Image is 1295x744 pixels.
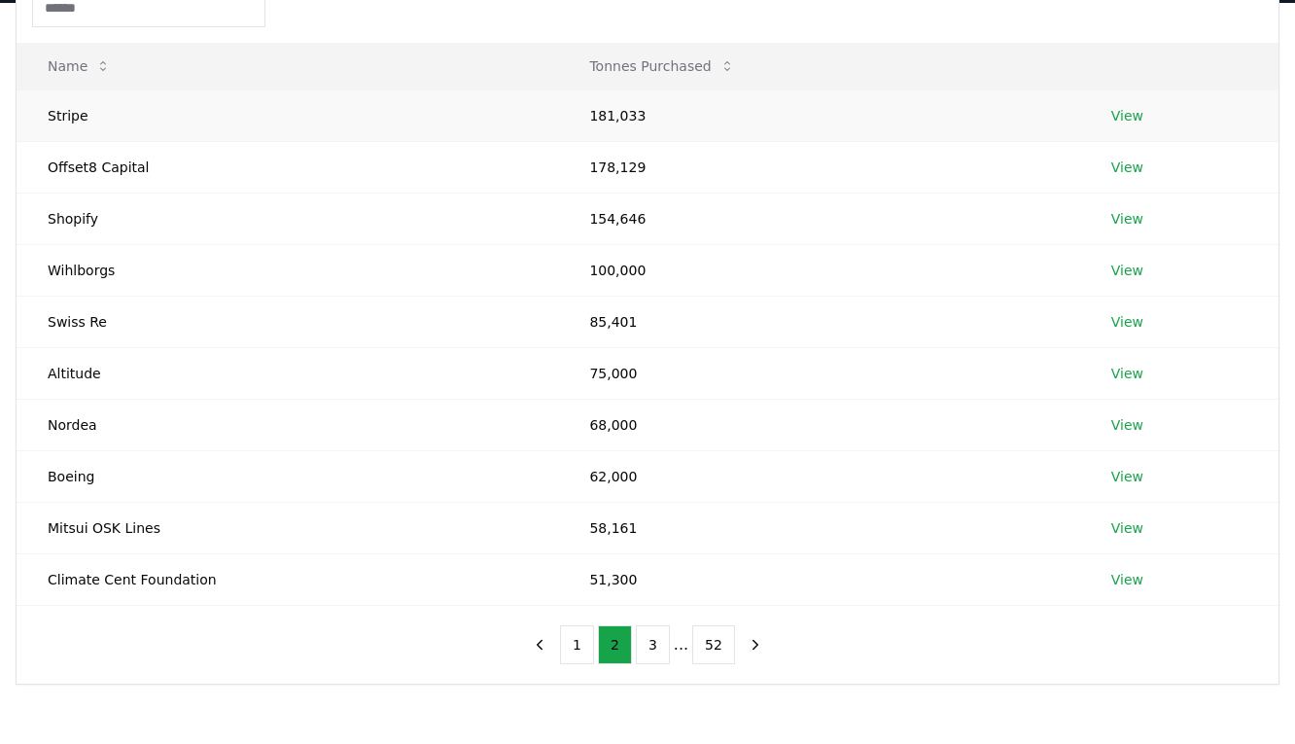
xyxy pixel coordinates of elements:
[1111,570,1143,589] a: View
[17,399,558,450] td: Nordea
[32,47,126,86] button: Name
[558,553,1079,605] td: 51,300
[523,625,556,664] button: previous page
[558,89,1079,141] td: 181,033
[1111,209,1143,229] a: View
[558,244,1079,296] td: 100,000
[17,296,558,347] td: Swiss Re
[558,347,1079,399] td: 75,000
[1111,467,1143,486] a: View
[739,625,772,664] button: next page
[17,502,558,553] td: Mitsui OSK Lines
[1111,364,1143,383] a: View
[558,502,1079,553] td: 58,161
[17,141,558,193] td: Offset8 Capital
[558,141,1079,193] td: 178,129
[1111,158,1143,177] a: View
[558,399,1079,450] td: 68,000
[598,625,632,664] button: 2
[636,625,670,664] button: 3
[17,89,558,141] td: Stripe
[17,244,558,296] td: Wihlborgs
[17,450,558,502] td: Boeing
[558,193,1079,244] td: 154,646
[1111,106,1143,125] a: View
[17,193,558,244] td: Shopify
[560,625,594,664] button: 1
[558,450,1079,502] td: 62,000
[674,633,688,656] li: ...
[558,296,1079,347] td: 85,401
[1111,518,1143,538] a: View
[1111,415,1143,435] a: View
[17,347,558,399] td: Altitude
[1111,261,1143,280] a: View
[692,625,735,664] button: 52
[1111,312,1143,332] a: View
[574,47,750,86] button: Tonnes Purchased
[17,553,558,605] td: Climate Cent Foundation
